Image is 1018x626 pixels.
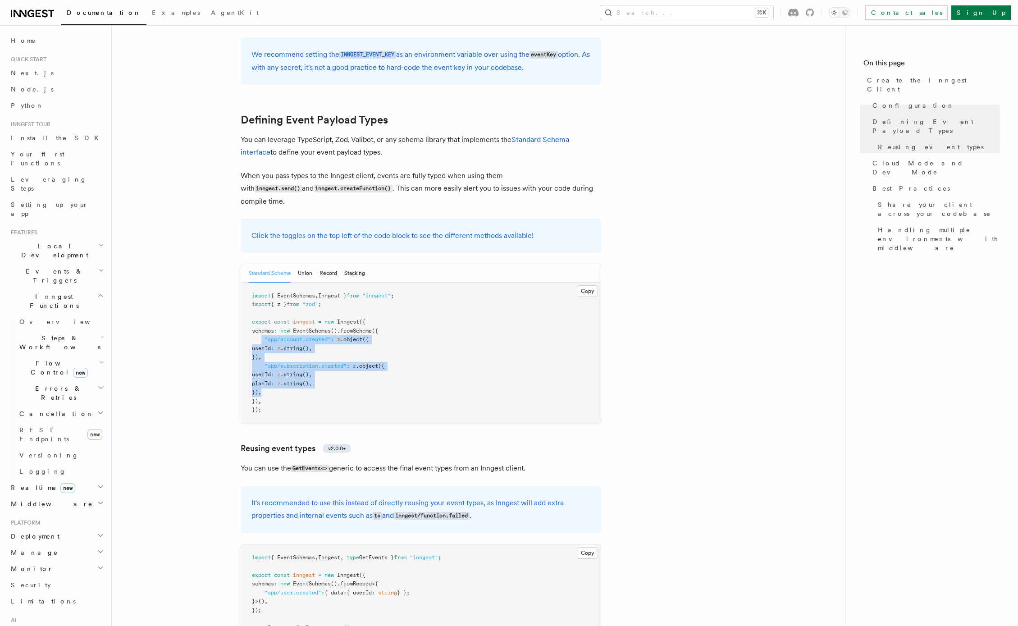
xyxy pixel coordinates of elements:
[16,334,100,352] span: Steps & Workflows
[241,442,351,455] a: Reusing event typesv2.0.0+
[73,368,88,378] span: new
[11,176,87,192] span: Leveraging Steps
[872,184,950,193] span: Best Practices
[302,371,309,378] span: ()
[274,580,277,587] span: :
[252,407,261,413] span: });
[7,548,58,557] span: Manage
[205,3,264,24] a: AgentKit
[951,5,1011,20] a: Sign Up
[251,229,590,242] p: Click the toggles on the top left of the code block to see the different methods available!
[7,65,106,81] a: Next.js
[241,135,569,156] a: Standard Schema interface
[362,292,391,299] span: "inngest"
[265,589,321,596] span: "app/user.created"
[255,185,302,192] code: inngest.send()
[16,447,106,463] a: Versioning
[339,51,396,59] code: INNGEST_EVENT_KEY
[7,532,59,541] span: Deployment
[241,462,601,475] p: You can use the generic to access the final event types from an Inngest client.
[577,547,598,559] button: Copy
[878,142,984,151] span: Reusing event types
[252,580,274,587] span: schemas
[378,363,384,369] span: ({
[314,185,393,192] code: inngest.createFunction()
[755,8,768,17] kbd: ⌘K
[252,398,258,404] span: })
[344,264,365,283] button: Stacking
[271,292,315,299] span: { EventSchemas
[362,336,369,343] span: ({
[241,133,601,159] p: You can leverage TypeScript, Zod, Valibot, or any schema library that implements the to define yo...
[378,589,397,596] span: string
[7,561,106,577] button: Monitor
[340,554,343,561] span: ,
[252,371,271,378] span: userId
[347,363,350,369] span: :
[315,292,318,299] span: ,
[872,159,1000,177] span: Cloud Mode and Dev Mode
[829,7,850,18] button: Toggle dark mode
[19,452,79,459] span: Versioning
[7,519,41,526] span: Platform
[16,422,106,447] a: REST Endpointsnew
[359,554,394,561] span: GetEvents }
[7,146,106,171] a: Your first Functions
[7,229,37,236] span: Features
[252,554,271,561] span: import
[318,292,347,299] span: Inngest }
[258,354,261,360] span: ,
[7,121,50,128] span: Inngest tour
[146,3,205,24] a: Examples
[252,607,261,613] span: });
[291,465,329,472] code: GetEvents<>
[252,572,271,578] span: export
[19,318,112,325] span: Overview
[863,58,1000,72] h4: On this page
[271,345,274,352] span: :
[872,117,1000,135] span: Defining Event Payload Types
[271,554,315,561] span: { EventSchemas
[7,267,98,285] span: Events & Triggers
[271,301,287,307] span: { z }
[11,69,54,77] span: Next.js
[252,319,271,325] span: export
[339,50,396,59] a: INNGEST_EVENT_KEY
[359,572,365,578] span: ({
[11,151,64,167] span: Your first Functions
[7,577,106,593] a: Security
[324,572,334,578] span: new
[869,155,1000,180] a: Cloud Mode and Dev Mode
[16,355,106,380] button: Flow Controlnew
[7,480,106,496] button: Realtimenew
[356,363,378,369] span: .object
[7,171,106,196] a: Leveraging Steps
[252,328,274,334] span: schemas
[337,336,340,343] span: z
[7,288,106,314] button: Inngest Functions
[280,580,290,587] span: new
[11,86,54,93] span: Node.js
[7,528,106,544] button: Deployment
[7,263,106,288] button: Events & Triggers
[16,330,106,355] button: Steps & Workflows
[7,564,53,573] span: Monitor
[11,598,76,605] span: Limitations
[337,580,372,587] span: .fromRecord
[372,328,378,334] span: ({
[372,580,378,587] span: <{
[530,51,558,59] code: eventKey
[320,264,337,283] button: Record
[343,589,347,596] span: :
[67,9,141,16] span: Documentation
[324,589,343,596] span: { data
[252,598,265,604] span: }>()
[61,3,146,25] a: Documentation
[211,9,259,16] span: AgentKit
[315,554,318,561] span: ,
[265,363,347,369] span: "app/subscription.started"
[11,134,104,142] span: Install the SDK
[274,572,290,578] span: const
[11,581,51,589] span: Security
[87,429,102,440] span: new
